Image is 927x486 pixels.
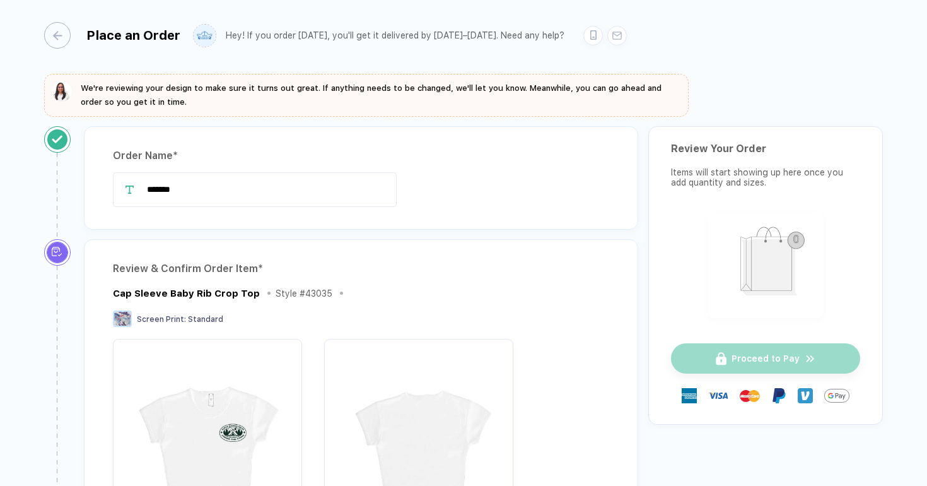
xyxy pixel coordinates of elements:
[682,388,697,403] img: express
[188,315,223,324] span: Standard
[740,386,760,406] img: master-card
[824,383,849,408] img: GPay
[113,311,132,327] img: Screen Print
[86,28,180,43] div: Place an Order
[276,288,332,299] div: Style # 43035
[194,25,216,47] img: user profile
[113,146,609,166] div: Order Name
[708,386,728,406] img: visa
[226,30,564,41] div: Hey! If you order [DATE], you'll get it delivered by [DATE]–[DATE]. Need any help?
[798,388,813,403] img: Venmo
[52,81,681,109] button: We're reviewing your design to make sure it turns out great. If anything needs to be changed, we'...
[771,388,786,403] img: Paypal
[81,83,662,107] span: We're reviewing your design to make sure it turns out great. If anything needs to be changed, we'...
[113,259,609,279] div: Review & Confirm Order Item
[113,288,260,299] div: Cap Sleeve Baby Rib Crop Top
[714,218,818,310] img: shopping_bag.png
[671,143,860,155] div: Review Your Order
[671,167,860,187] div: Items will start showing up here once you add quantity and sizes.
[52,81,72,102] img: sophie
[137,315,186,324] span: Screen Print :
